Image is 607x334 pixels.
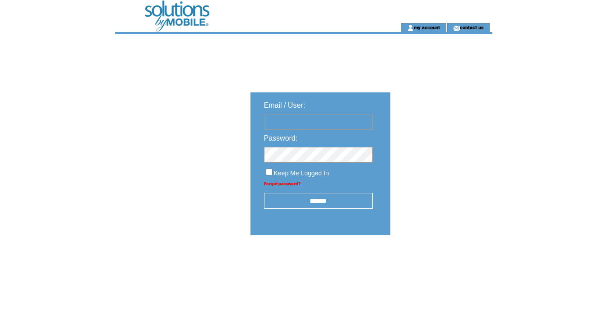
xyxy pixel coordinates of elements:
[407,24,414,32] img: account_icon.gif;jsessionid=BCF76AF74F5EA2AA82A4965E8F59CA27
[414,24,440,30] a: my account
[274,169,329,177] span: Keep Me Logged In
[417,258,462,269] img: transparent.png;jsessionid=BCF76AF74F5EA2AA82A4965E8F59CA27
[264,101,306,109] span: Email / User:
[264,181,301,186] a: Forgot password?
[460,24,484,30] a: contact us
[453,24,460,32] img: contact_us_icon.gif;jsessionid=BCF76AF74F5EA2AA82A4965E8F59CA27
[264,134,298,142] span: Password:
